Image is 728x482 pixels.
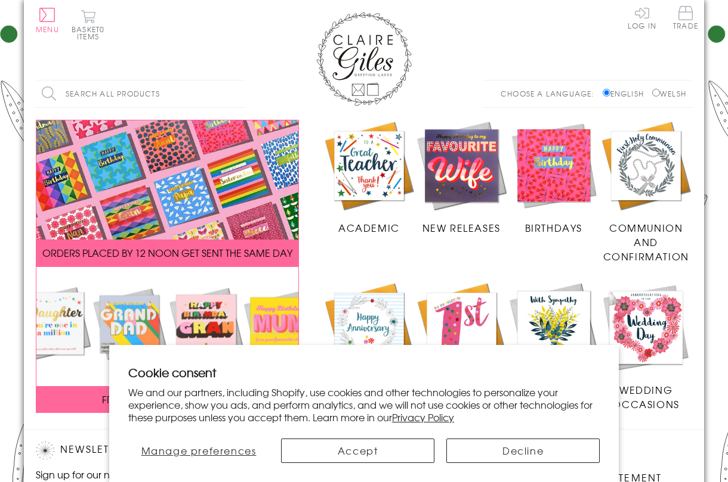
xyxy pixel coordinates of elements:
span: Menu [36,24,59,35]
label: English [603,88,650,99]
span: Trade [673,6,698,29]
input: Search [233,80,245,107]
a: New Releases [415,120,508,235]
p: Choose a language: [501,88,600,99]
a: Trade [673,6,698,32]
a: Privacy Policy [392,410,454,424]
span: Manage preferences [141,443,257,458]
a: Academic [323,120,415,235]
span: 0 items [77,24,104,42]
span: Academic [338,220,400,235]
h2: Newsletter [36,441,239,459]
input: English [603,89,610,97]
a: Sympathy [508,281,600,397]
p: We and our partners, including Shopify, use cookies and other technologies to personalize your ex... [128,386,600,423]
span: Birthdays [525,220,582,235]
label: Welsh [652,88,686,99]
a: Communion and Confirmation [600,120,692,264]
button: Basket0 items [72,10,104,40]
input: Search all products [36,80,245,107]
input: Welsh [652,89,660,97]
a: Age Cards [415,281,508,397]
a: Wedding Occasions [600,281,692,411]
span: Wedding Occasions [612,383,679,411]
button: Manage preferences [128,439,269,463]
button: Accept [281,439,434,463]
a: Anniversary [323,281,415,397]
img: Claire Giles Greetings Cards [316,12,412,106]
span: ORDERS PLACED BY 12 NOON GET SENT THE SAME DAY [42,245,292,260]
a: Log In [628,6,656,29]
button: Menu [36,8,59,33]
span: FREE P&P ON ALL UK ORDERS [102,392,233,406]
span: Communion and Confirmation [603,220,689,263]
a: Birthdays [508,120,600,235]
span: New Releases [422,220,501,235]
button: Decline [446,439,600,463]
h2: Cookie consent [128,364,600,381]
